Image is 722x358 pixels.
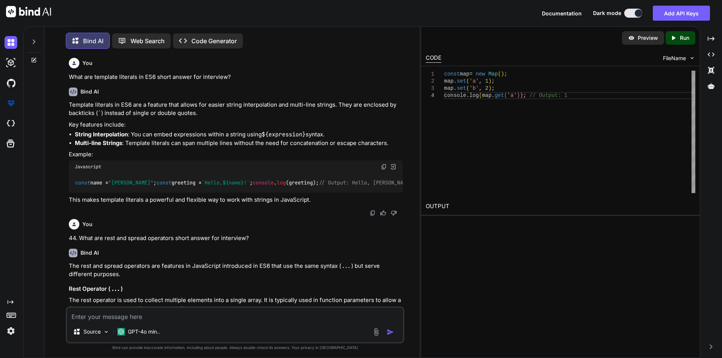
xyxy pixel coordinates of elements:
[111,285,121,293] code: ...
[491,78,494,84] span: ;
[380,210,386,216] img: like
[69,296,403,313] p: The rest operator is used to collect multiple elements into a single array. It is typically used ...
[5,117,17,130] img: cloudideIcon
[520,92,523,98] span: )
[426,71,434,78] div: 1
[663,54,686,62] span: FileName
[69,101,403,118] p: Template literals in ES6 are a feature that allows for easier string interpolation and multi-line...
[494,92,504,98] span: get
[466,92,469,98] span: .
[128,328,160,335] p: GPT-4o min..
[426,78,434,85] div: 2
[542,9,582,17] button: Documentation
[593,9,621,17] span: Dark mode
[454,85,457,91] span: .
[507,92,517,98] span: 'a'
[69,196,403,204] p: This makes template literals a powerful and flexible way to work with strings in JavaScript.
[108,180,153,186] span: "[PERSON_NAME]"
[504,92,507,98] span: (
[653,6,710,21] button: Add API Keys
[75,139,122,147] strong: Multi-line Strings
[80,249,99,257] h6: Bind AI
[117,328,125,335] img: GPT-4o mini
[262,131,306,138] code: ${expression}
[488,78,491,84] span: )
[457,85,466,91] span: set
[5,77,17,89] img: githubDark
[69,121,403,129] p: Key features include:
[223,180,244,186] span: ${name}
[421,198,700,215] h2: OUTPUT
[479,92,482,98] span: (
[485,85,488,91] span: 2
[476,71,485,77] span: new
[253,180,274,186] span: console
[689,55,695,61] img: chevron down
[426,85,434,92] div: 3
[69,234,403,243] p: 44. What are rest and spread operators short answer for interview?
[381,164,387,170] img: copy
[103,329,109,335] img: Pick Models
[426,54,441,63] div: CODE
[75,139,403,148] li: : Template literals can span multiple lines without the need for concatenation or escape characters.
[5,97,17,110] img: premium
[638,34,658,42] p: Preview
[523,92,526,98] span: ;
[444,78,454,84] span: map
[202,180,250,186] span: `Hello, !`
[491,92,494,98] span: .
[680,34,689,42] p: Run
[156,180,171,186] span: const
[479,85,482,91] span: ,
[501,71,504,77] span: )
[69,285,403,293] h3: Rest Operator ( )
[488,85,491,91] span: )
[479,78,482,84] span: ,
[5,56,17,69] img: darkAi-studio
[370,210,376,216] img: copy
[529,92,567,98] span: // Output: 1
[469,71,472,77] span: =
[6,6,51,17] img: Bind AI
[75,130,403,139] li: : You can embed expressions within a string using syntax.
[98,109,101,117] code: `
[83,36,103,45] p: Bind AI
[82,59,93,67] h6: You
[444,92,466,98] span: console
[69,73,403,82] p: What are template literals in ES6 short answer for interview?
[498,71,501,77] span: (
[444,71,460,77] span: const
[75,180,90,186] span: const
[80,88,99,95] h6: Bind AI
[277,180,286,186] span: log
[466,78,469,84] span: (
[488,71,498,77] span: Map
[319,180,415,186] span: // Output: Hello, [PERSON_NAME]!
[83,328,101,335] p: Source
[426,92,434,99] div: 4
[469,85,479,91] span: 'b'
[457,78,466,84] span: set
[460,71,469,77] span: map
[517,92,520,98] span: )
[444,85,454,91] span: map
[5,36,17,49] img: darkChat
[469,78,479,84] span: 'a'
[82,221,93,228] h6: You
[542,10,582,17] span: Documentation
[66,345,404,350] p: Bind can provide inaccurate information, including about people. Always double-check its answers....
[69,150,403,159] p: Example:
[69,262,403,279] p: The rest and spread operators are features in JavaScript introduced in ES6 that use the same synt...
[485,78,488,84] span: 1
[454,78,457,84] span: .
[75,179,416,187] code: name = ; greeting = ; . (greeting);
[504,71,507,77] span: ;
[469,92,479,98] span: log
[391,210,397,216] img: dislike
[130,36,165,45] p: Web Search
[75,164,101,170] span: Javascript
[628,35,635,41] img: preview
[466,85,469,91] span: (
[341,262,351,270] code: ...
[75,131,128,138] strong: String Interpolation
